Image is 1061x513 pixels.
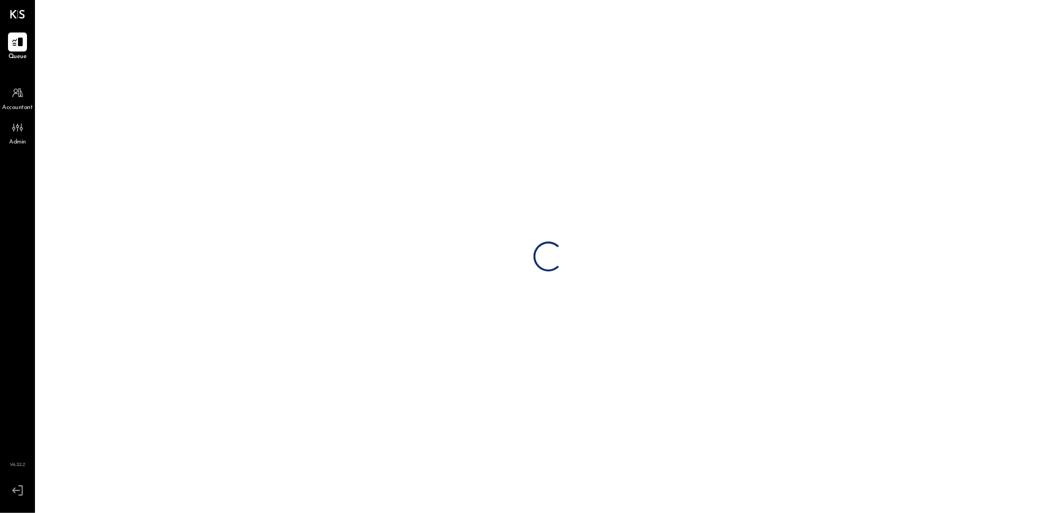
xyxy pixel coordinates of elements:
span: Admin [9,138,26,147]
a: Accountant [0,83,34,112]
a: Queue [0,32,34,61]
span: Accountant [2,103,33,112]
a: Admin [0,118,34,147]
span: Queue [8,52,27,61]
